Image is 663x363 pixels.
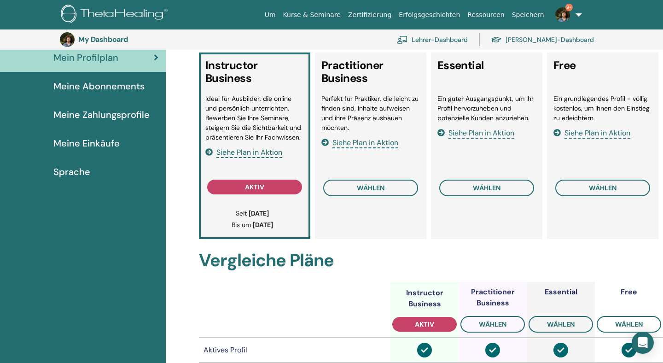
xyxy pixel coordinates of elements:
[323,180,418,196] button: wählen
[415,320,434,328] span: aktiv
[589,184,616,192] span: wählen
[395,6,464,23] a: Erfolgsgeschichten
[53,136,120,150] span: Meine Einkäufe
[491,36,502,44] img: graduation-cap.svg
[392,317,457,332] button: aktiv
[53,165,90,179] span: Sprache
[205,94,304,142] li: Ideal für Ausbilder, die online und persönlich unterrichten. Bewerben Sie Ihre Seminare, steigern...
[479,320,506,328] span: wählen
[321,138,398,147] a: Siehe Plan in Aktion
[344,6,395,23] a: Zertifizierung
[53,79,145,93] span: Meine Abonnements
[564,128,630,139] span: Siehe Plan in Aktion
[459,287,527,309] div: Practitioner Business
[460,316,525,333] button: wählen
[207,180,302,194] button: aktiv
[61,5,171,25] img: logo.png
[321,94,420,133] li: Perfekt für Praktiker, die leicht zu finden sind, Inhalte aufweisen und ihre Präsenz ausbauen möc...
[390,287,459,310] div: Instructor Business
[397,29,468,50] a: Lehrer-Dashboard
[508,6,548,23] a: Speichern
[553,343,568,357] img: circle-check-solid.svg
[417,343,432,357] img: circle-check-solid.svg
[439,180,534,196] button: wählen
[261,6,279,23] a: Um
[545,287,577,298] div: Essential
[448,128,514,139] span: Siehe Plan in Aktion
[204,345,386,356] div: Aktives Profil
[553,128,630,138] a: Siehe Plan in Aktion
[622,343,636,357] img: circle-check-solid.svg
[529,316,593,333] button: wählen
[53,51,118,64] span: Mein Profilplan
[437,94,536,123] li: Ein guter Ausgangspunkt, um Ihr Profil hervorzuheben und potenzielle Kunden anzuziehen.
[547,320,575,328] span: wählen
[199,250,663,271] h2: Vergleiche Pläne
[437,128,514,138] a: Siehe Plan in Aktion
[357,184,384,192] span: wählen
[485,343,500,357] img: circle-check-solid.svg
[464,6,508,23] a: Ressourcen
[253,221,273,229] b: [DATE]
[53,108,150,122] span: Meine Zahlungsprofile
[555,7,570,22] img: default.jpg
[78,35,170,44] h3: My Dashboard
[553,94,652,123] li: Ein grundlegendes Profil - völlig kostenlos, um Ihnen den Einstieg zu erleichtern.
[597,316,661,333] button: wählen
[216,147,282,158] span: Siehe Plan in Aktion
[565,4,573,11] span: 9+
[210,209,295,218] p: Seit
[555,180,650,196] button: wählen
[332,138,398,148] span: Siehe Plan in Aktion
[491,29,594,50] a: [PERSON_NAME]-Dashboard
[279,6,344,23] a: Kurse & Seminare
[205,147,282,157] a: Siehe Plan in Aktion
[632,332,654,354] div: Open Intercom Messenger
[621,287,637,298] div: Free
[249,209,269,217] b: [DATE]
[473,184,500,192] span: wählen
[397,35,408,44] img: chalkboard-teacher.svg
[210,220,295,230] p: Bis um
[615,320,643,328] span: wählen
[245,183,264,191] span: aktiv
[60,32,75,47] img: default.jpg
